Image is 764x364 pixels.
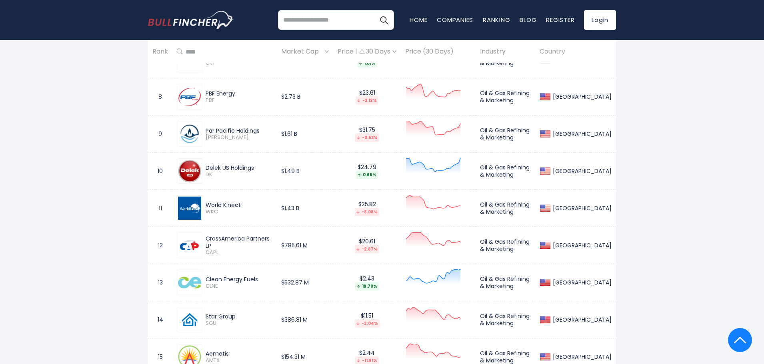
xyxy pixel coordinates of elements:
[551,353,612,360] div: [GEOGRAPHIC_DATA]
[356,96,378,105] div: -3.12%
[206,60,272,67] span: CVI
[401,40,476,64] th: Price (30 Days)
[277,190,333,227] td: $1.43 B
[338,312,396,328] div: $11.51
[206,209,272,215] span: WKC
[277,301,333,338] td: $386.81 M
[476,153,535,190] td: Oil & Gas Refining & Marketing
[148,153,172,190] td: 10
[535,40,616,64] th: Country
[148,115,172,153] td: 9
[584,10,616,30] a: Login
[551,130,612,137] div: [GEOGRAPHIC_DATA]
[551,93,612,100] div: [GEOGRAPHIC_DATA]
[520,16,536,24] a: Blog
[338,238,396,253] div: $20.61
[277,115,333,153] td: $1.61 B
[148,11,234,29] a: Go to homepage
[355,319,380,328] div: -2.04%
[281,46,323,58] span: Market Cap
[178,271,201,294] img: CLNE.png
[551,316,612,323] div: [GEOGRAPHIC_DATA]
[546,16,574,24] a: Register
[476,227,535,264] td: Oil & Gas Refining & Marketing
[338,201,396,216] div: $25.82
[551,56,612,63] div: [GEOGRAPHIC_DATA]
[551,167,612,175] div: [GEOGRAPHIC_DATA]
[277,264,333,301] td: $532.87 M
[148,78,172,115] td: 8
[338,275,396,290] div: $2.43
[277,153,333,190] td: $1.49 B
[178,159,201,183] img: DK.png
[206,235,272,249] div: CrossAmerica Partners LP
[206,201,272,209] div: World Kinect
[338,126,396,142] div: $31.75
[338,89,396,105] div: $23.61
[206,97,272,104] span: PBF
[551,205,612,212] div: [GEOGRAPHIC_DATA]
[476,40,535,64] th: Industry
[206,313,272,320] div: Star Group
[355,133,379,142] div: -0.53%
[338,163,396,179] div: $24.79
[148,11,234,29] img: bullfincher logo
[476,78,535,115] td: Oil & Gas Refining & Marketing
[206,276,272,283] div: Clean Energy Fuels
[476,190,535,227] td: Oil & Gas Refining & Marketing
[148,301,172,338] td: 14
[206,171,272,178] span: DK
[148,227,172,264] td: 12
[338,48,396,56] div: Price | 30 Days
[148,190,172,227] td: 11
[476,301,535,338] td: Oil & Gas Refining & Marketing
[148,264,172,301] td: 13
[178,197,201,220] img: WKC.png
[206,249,272,256] span: CAPL
[206,90,272,97] div: PBF Energy
[206,350,272,357] div: Aemetis
[277,227,333,264] td: $785.61 M
[357,59,377,68] div: 1.01%
[551,279,612,286] div: [GEOGRAPHIC_DATA]
[178,234,201,257] img: CAPL.png
[206,283,272,290] span: CLNE
[206,134,272,141] span: [PERSON_NAME]
[178,88,201,106] img: PBF.png
[374,10,394,30] button: Search
[410,16,427,24] a: Home
[551,242,612,249] div: [GEOGRAPHIC_DATA]
[437,16,473,24] a: Companies
[178,308,201,331] img: SGU.png
[355,245,379,253] div: -2.87%
[206,127,272,134] div: Par Pacific Holdings
[206,164,272,171] div: Delek US Holdings
[355,282,379,290] div: 19.70%
[355,208,379,216] div: -8.08%
[476,264,535,301] td: Oil & Gas Refining & Marketing
[277,78,333,115] td: $2.73 B
[483,16,510,24] a: Ranking
[476,115,535,153] td: Oil & Gas Refining & Marketing
[206,357,272,364] span: AMTX
[178,122,201,145] img: PARR.png
[356,171,378,179] div: 0.65%
[148,40,172,64] th: Rank
[206,320,272,327] span: SGU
